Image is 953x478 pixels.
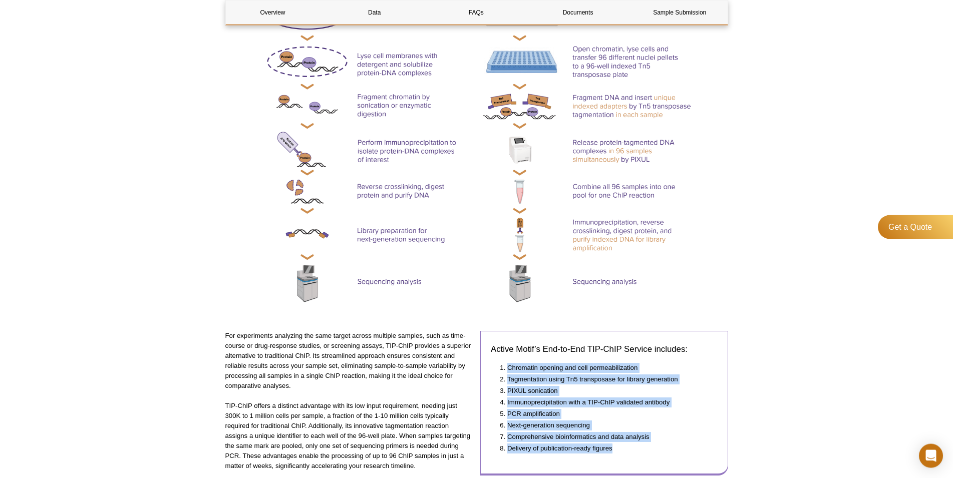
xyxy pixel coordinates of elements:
li: Chromatin opening and cell permeabilization [507,363,708,373]
div: Open Intercom Messenger [919,444,943,468]
a: Sample Submission [632,1,727,25]
li: Comprehensive bioinformatics and data analysis [507,432,708,442]
a: Overview [226,1,320,25]
p: TIP-ChIP offers a distinct advantage with its low input requirement, needing just 300K to 1 milli... [225,401,473,471]
h3: Active Motif’s End-to-End TIP-ChIP Service includes: [491,343,718,355]
li: PIXUL sonication [507,386,708,396]
p: For experiments analyzing the same target across multiple samples, such as time-course or drug-re... [225,331,473,391]
li: Immunoprecipitation with a TIP-ChIP validated antibody [507,397,708,407]
a: Data [328,1,422,25]
li: Next-generation sequencing [507,420,708,430]
a: Documents [531,1,625,25]
li: Tagmentation using Tn5 transposase for library generation [507,374,708,384]
a: Get a Quote [878,215,953,239]
li: PCR amplification [507,409,708,419]
li: Delivery of publication-ready figures [507,443,708,453]
a: FAQs [429,1,523,25]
